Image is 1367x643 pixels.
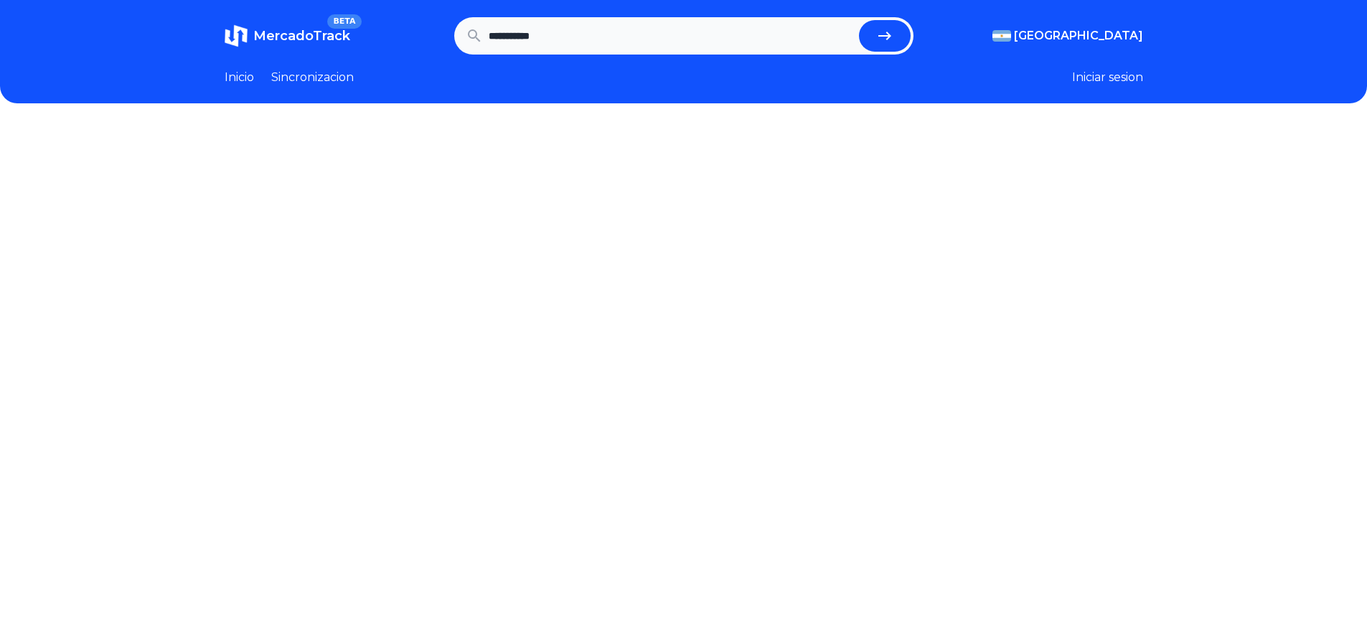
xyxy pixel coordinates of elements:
img: Argentina [992,30,1011,42]
a: Inicio [225,69,254,86]
span: [GEOGRAPHIC_DATA] [1014,27,1143,44]
button: Iniciar sesion [1072,69,1143,86]
a: Sincronizacion [271,69,354,86]
a: MercadoTrackBETA [225,24,350,47]
button: [GEOGRAPHIC_DATA] [992,27,1143,44]
img: MercadoTrack [225,24,248,47]
span: BETA [327,14,361,29]
span: MercadoTrack [253,28,350,44]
